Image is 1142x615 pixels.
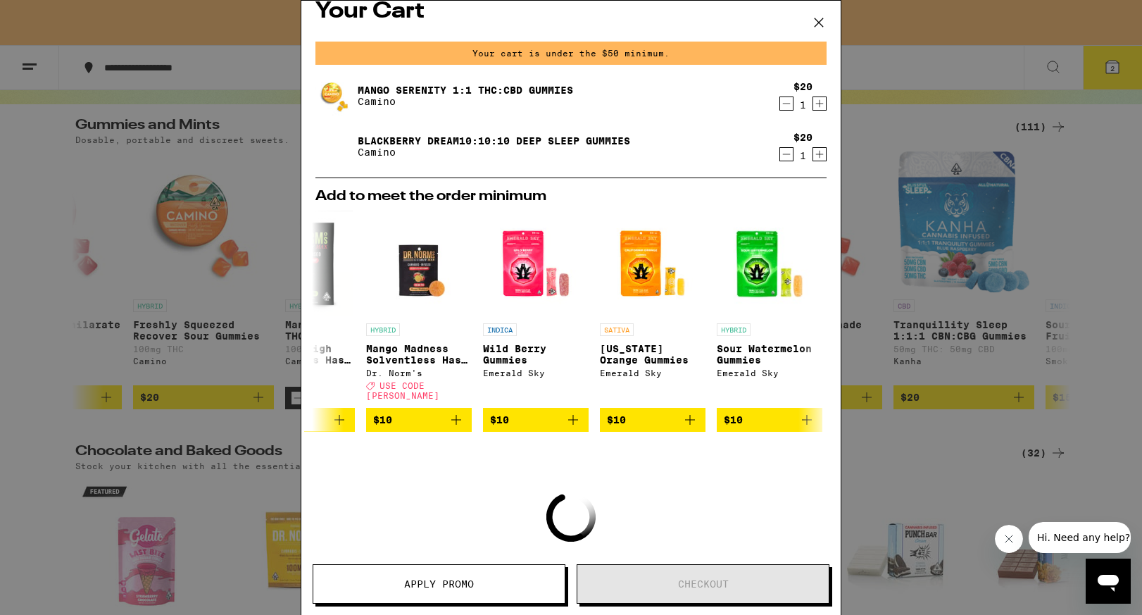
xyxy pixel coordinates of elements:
img: Emerald Sky - Wild Berry Gummies [483,211,589,316]
button: Add to bag [600,408,705,432]
button: Add to bag [834,408,939,432]
button: Decrement [779,97,793,111]
div: Emerald Sky [717,368,822,378]
img: Blackberry Dream10:10:10 Deep Sleep Gummies [315,127,355,166]
a: Open page for Alpine Splash Live Resin Single - 100mg from Not Your Father's [834,211,939,408]
img: Not Your Father's - Alpine Splash Live Resin Single - 100mg [834,211,939,316]
span: Apply Promo [404,579,474,589]
a: Open page for Wild Berry Gummies from Emerald Sky [483,211,589,408]
div: $20 [793,132,812,143]
img: Dr. Norm's - Mango Madness Solventless Hash Gummy [366,211,472,316]
p: Camino [358,147,630,158]
button: Add to bag [366,408,472,432]
img: Emerald Sky - Sour Watermelon Gummies [717,211,822,316]
button: Decrement [779,147,793,161]
button: Checkout [577,564,829,604]
button: Add to bag [483,408,589,432]
div: 1 [793,99,812,111]
p: Camino [358,96,573,107]
a: Open page for Mango Madness Solventless Hash Gummy from Dr. Norm's [366,211,472,408]
div: Emerald Sky [483,368,589,378]
div: $20 [793,81,812,92]
span: USE CODE [PERSON_NAME] [366,381,439,400]
span: $10 [373,414,392,425]
span: USE CODE [PERSON_NAME] [834,381,907,400]
button: Add to bag [717,408,822,432]
span: $10 [724,414,743,425]
p: Mango Madness Solventless Hash Gummy [366,343,472,366]
iframe: Message from company [1029,522,1131,553]
a: Open page for California Orange Gummies from Emerald Sky [600,211,705,408]
p: SATIVA [600,323,634,336]
div: 1 [793,150,812,161]
p: HYBRID [366,323,400,336]
p: [US_STATE] Orange Gummies [600,343,705,366]
a: Blackberry Dream10:10:10 Deep Sleep Gummies [358,135,630,147]
div: Dr. Norm's [366,368,472,378]
div: Not Your Father's [834,368,939,378]
span: $10 [490,414,509,425]
iframe: Button to launch messaging window [1086,559,1131,604]
span: Checkout [678,579,729,589]
h2: Add to meet the order minimum [315,190,827,204]
span: $10 [607,414,626,425]
a: Mango Serenity 1:1 THC:CBD Gummies [358,85,573,96]
img: Mango Serenity 1:1 THC:CBD Gummies [315,76,355,116]
button: Increment [812,147,827,161]
p: HYBRID [717,323,751,336]
p: Wild Berry Gummies [483,343,589,366]
p: Alpine Splash Live Resin Single - 100mg [834,343,939,366]
button: Increment [812,97,827,111]
div: Emerald Sky [600,368,705,378]
iframe: Close message [995,525,1023,553]
div: Your cart is under the $50 minimum. [315,42,827,65]
p: INDICA [483,323,517,336]
img: Emerald Sky - California Orange Gummies [600,211,705,316]
a: Open page for Sour Watermelon Gummies from Emerald Sky [717,211,822,408]
p: Sour Watermelon Gummies [717,343,822,366]
button: Apply Promo [313,564,565,604]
